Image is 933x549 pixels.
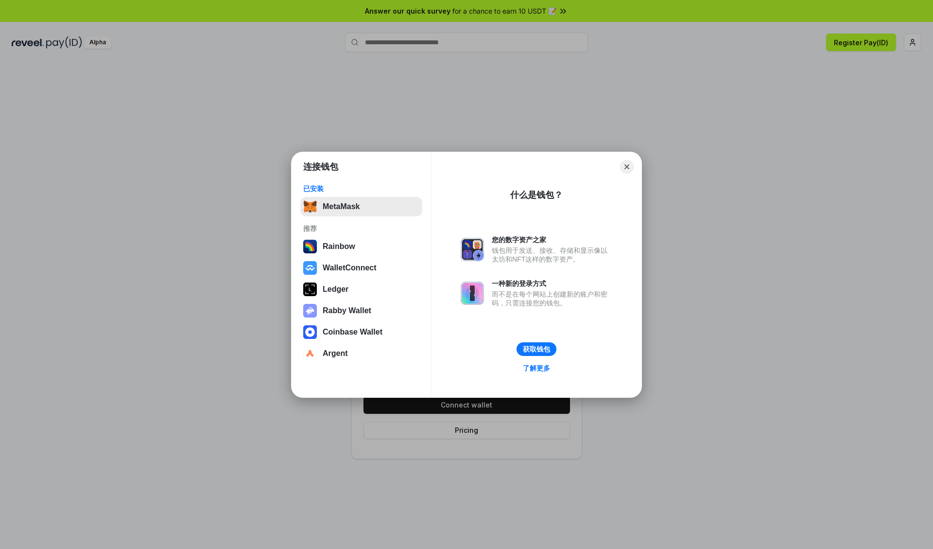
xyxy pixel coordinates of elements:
[323,285,348,294] div: Ledger
[323,349,348,358] div: Argent
[303,161,338,173] h1: 连接钱包
[523,364,550,372] div: 了解更多
[300,280,422,299] button: Ledger
[303,240,317,253] img: svg+xml,%3Csvg%20width%3D%22120%22%20height%3D%22120%22%20viewBox%3D%220%200%20120%20120%22%20fil...
[517,342,556,356] button: 获取钱包
[300,301,422,320] button: Rabby Wallet
[300,344,422,363] button: Argent
[492,235,612,244] div: 您的数字资产之家
[523,345,550,354] div: 获取钱包
[300,237,422,256] button: Rainbow
[620,160,634,174] button: Close
[323,242,355,251] div: Rainbow
[303,261,317,275] img: svg+xml,%3Csvg%20width%3D%2228%22%20height%3D%2228%22%20viewBox%3D%220%200%2028%2028%22%20fill%3D...
[461,238,484,261] img: svg+xml,%3Csvg%20xmlns%3D%22http%3A%2F%2Fwww.w3.org%2F2000%2Fsvg%22%20fill%3D%22none%22%20viewBox...
[461,282,484,305] img: svg+xml,%3Csvg%20xmlns%3D%22http%3A%2F%2Fwww.w3.org%2F2000%2Fsvg%22%20fill%3D%22none%22%20viewBox...
[323,328,382,336] div: Coinbase Wallet
[303,347,317,360] img: svg+xml,%3Csvg%20width%3D%2228%22%20height%3D%2228%22%20viewBox%3D%220%200%2028%2028%22%20fill%3D...
[303,224,419,233] div: 推荐
[323,306,371,315] div: Rabby Wallet
[303,184,419,193] div: 已安装
[492,279,612,288] div: 一种新的登录方式
[300,258,422,278] button: WalletConnect
[303,325,317,339] img: svg+xml,%3Csvg%20width%3D%2228%22%20height%3D%2228%22%20viewBox%3D%220%200%2028%2028%22%20fill%3D...
[300,322,422,342] button: Coinbase Wallet
[323,264,377,272] div: WalletConnect
[492,290,612,307] div: 而不是在每个网站上创建新的账户和密码，只需连接您的钱包。
[303,283,317,296] img: svg+xml,%3Csvg%20xmlns%3D%22http%3A%2F%2Fwww.w3.org%2F2000%2Fsvg%22%20width%3D%2228%22%20height%3...
[517,362,556,374] a: 了解更多
[492,246,612,264] div: 钱包用于发送、接收、存储和显示像以太坊和NFT这样的数字资产。
[323,202,360,211] div: MetaMask
[303,304,317,318] img: svg+xml,%3Csvg%20xmlns%3D%22http%3A%2F%2Fwww.w3.org%2F2000%2Fsvg%22%20fill%3D%22none%22%20viewBox...
[303,200,317,213] img: svg+xml,%3Csvg%20fill%3D%22none%22%20height%3D%2233%22%20viewBox%3D%220%200%2035%2033%22%20width%...
[510,189,563,201] div: 什么是钱包？
[300,197,422,216] button: MetaMask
